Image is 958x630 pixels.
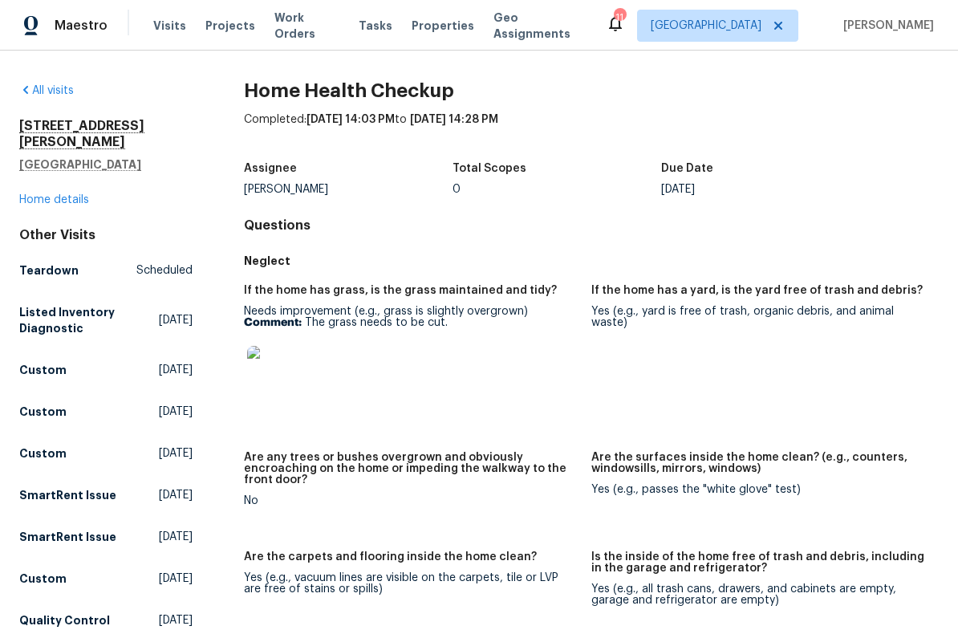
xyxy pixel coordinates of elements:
[453,184,661,195] div: 0
[19,529,116,545] h5: SmartRent Issue
[19,439,193,468] a: Custom[DATE]
[244,317,302,328] b: Comment:
[244,452,578,486] h5: Are any trees or bushes overgrown and obviously encroaching on the home or impeding the walkway t...
[591,484,926,495] div: Yes (e.g., passes the "white glove" test)
[244,83,939,99] h2: Home Health Checkup
[244,217,939,234] h4: Questions
[19,612,110,628] h5: Quality Control
[19,404,67,420] h5: Custom
[159,404,193,420] span: [DATE]
[661,184,870,195] div: [DATE]
[493,10,587,42] span: Geo Assignments
[661,163,713,174] h5: Due Date
[244,184,453,195] div: [PERSON_NAME]
[159,445,193,461] span: [DATE]
[159,529,193,545] span: [DATE]
[244,253,939,269] h5: Neglect
[837,18,934,34] span: [PERSON_NAME]
[19,356,193,384] a: Custom[DATE]
[19,362,67,378] h5: Custom
[19,304,159,336] h5: Listed Inventory Diagnostic
[244,551,537,563] h5: Are the carpets and flooring inside the home clean?
[591,551,926,574] h5: Is the inside of the home free of trash and debris, including in the garage and refrigerator?
[614,10,625,26] div: 11
[591,306,926,328] div: Yes (e.g., yard is free of trash, organic debris, and animal waste)
[19,487,116,503] h5: SmartRent Issue
[19,194,89,205] a: Home details
[244,163,297,174] h5: Assignee
[205,18,255,34] span: Projects
[19,397,193,426] a: Custom[DATE]
[19,564,193,593] a: Custom[DATE]
[591,452,926,474] h5: Are the surfaces inside the home clean? (e.g., counters, windowsills, mirrors, windows)
[274,10,339,42] span: Work Orders
[19,445,67,461] h5: Custom
[453,163,526,174] h5: Total Scopes
[19,262,79,278] h5: Teardown
[244,285,557,296] h5: If the home has grass, is the grass maintained and tidy?
[153,18,186,34] span: Visits
[19,85,74,96] a: All visits
[591,583,926,606] div: Yes (e.g., all trash cans, drawers, and cabinets are empty, garage and refrigerator are empty)
[159,312,193,328] span: [DATE]
[136,262,193,278] span: Scheduled
[159,487,193,503] span: [DATE]
[359,20,392,31] span: Tasks
[19,298,193,343] a: Listed Inventory Diagnostic[DATE]
[651,18,761,34] span: [GEOGRAPHIC_DATA]
[412,18,474,34] span: Properties
[159,571,193,587] span: [DATE]
[306,114,395,125] span: [DATE] 14:03 PM
[410,114,498,125] span: [DATE] 14:28 PM
[244,572,578,595] div: Yes (e.g., vacuum lines are visible on the carpets, tile or LVP are free of stains or spills)
[159,612,193,628] span: [DATE]
[19,571,67,587] h5: Custom
[244,112,939,153] div: Completed: to
[19,256,193,285] a: TeardownScheduled
[55,18,108,34] span: Maestro
[244,306,578,407] div: Needs improvement (e.g., grass is slightly overgrown)
[159,362,193,378] span: [DATE]
[244,317,578,328] p: The grass needs to be cut.
[19,227,193,243] div: Other Visits
[19,481,193,510] a: SmartRent Issue[DATE]
[244,495,578,506] div: No
[19,522,193,551] a: SmartRent Issue[DATE]
[591,285,923,296] h5: If the home has a yard, is the yard free of trash and debris?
